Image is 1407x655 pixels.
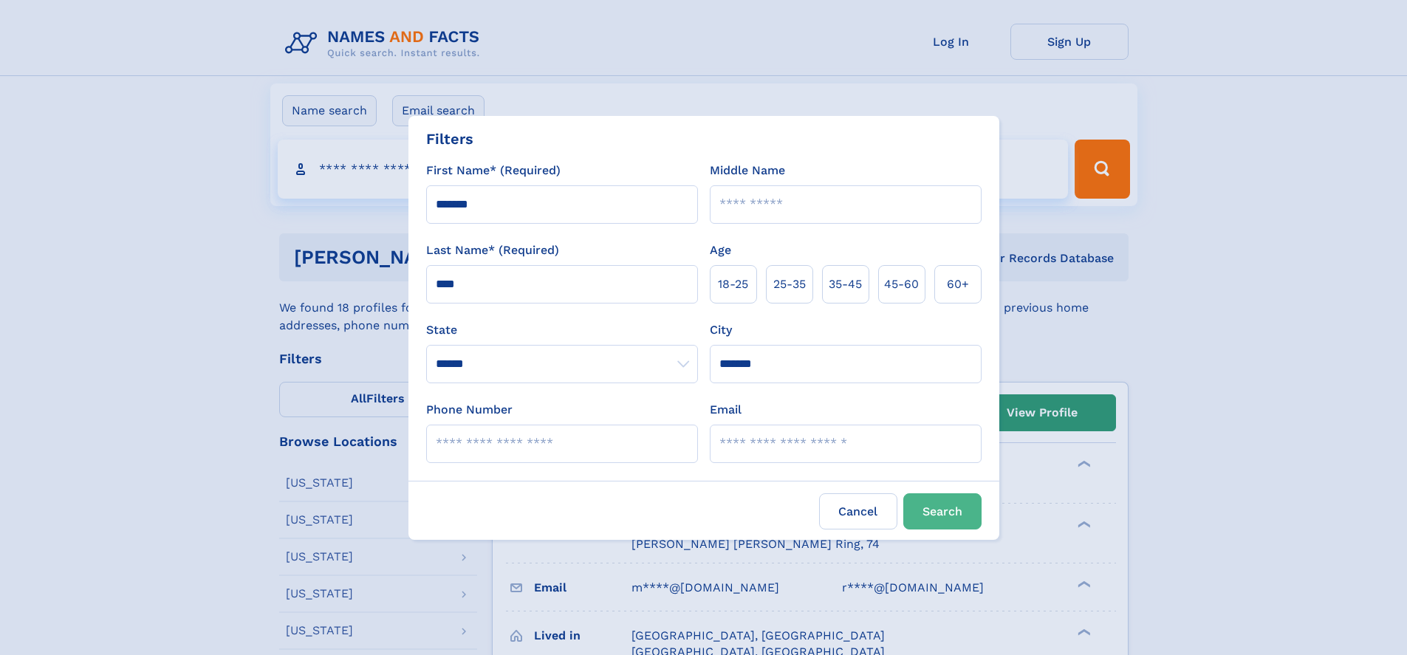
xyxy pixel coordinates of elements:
[426,401,513,419] label: Phone Number
[710,321,732,339] label: City
[426,241,559,259] label: Last Name* (Required)
[426,162,561,179] label: First Name* (Required)
[773,275,806,293] span: 25‑35
[710,162,785,179] label: Middle Name
[903,493,982,529] button: Search
[718,275,748,293] span: 18‑25
[710,241,731,259] label: Age
[426,128,473,150] div: Filters
[426,321,698,339] label: State
[829,275,862,293] span: 35‑45
[710,401,742,419] label: Email
[884,275,919,293] span: 45‑60
[947,275,969,293] span: 60+
[819,493,897,529] label: Cancel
